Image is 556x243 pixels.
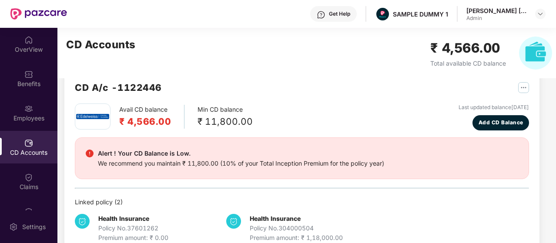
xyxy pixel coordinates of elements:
[86,150,94,157] img: svg+xml;base64,PHN2ZyBpZD0iRGFuZ2VyX2FsZXJ0IiBkYXRhLW5hbWU9IkRhbmdlciBhbGVydCIgeG1sbnM9Imh0dHA6Ly...
[317,10,325,19] img: svg+xml;base64,PHN2ZyBpZD0iSGVscC0zMngzMiIgeG1sbnM9Imh0dHA6Ly93d3cudzMub3JnLzIwMDAvc3ZnIiB3aWR0aD...
[250,223,343,233] div: Policy No. 304000504
[24,173,33,182] img: svg+xml;base64,PHN2ZyBpZD0iQ2xhaW0iIHhtbG5zPSJodHRwOi8vd3d3LnczLm9yZy8yMDAwL3N2ZyIgd2lkdGg9IjIwIi...
[393,10,448,18] div: SAMPLE DUMMY 1
[10,8,67,20] img: New Pazcare Logo
[119,105,184,129] div: Avail CD balance
[9,223,18,231] img: svg+xml;base64,PHN2ZyBpZD0iU2V0dGluZy0yMHgyMCIgeG1sbnM9Imh0dHA6Ly93d3cudzMub3JnLzIwMDAvc3ZnIiB3aW...
[329,10,350,17] div: Get Help
[459,103,529,112] div: Last updated balance [DATE]
[20,223,48,231] div: Settings
[98,148,384,159] div: Alert ! Your CD Balance is Low.
[537,10,544,17] img: svg+xml;base64,PHN2ZyBpZD0iRHJvcGRvd24tMzJ4MzIiIHhtbG5zPSJodHRwOi8vd3d3LnczLm9yZy8yMDAwL3N2ZyIgd2...
[479,119,523,127] span: Add CD Balance
[66,37,136,53] h2: CD Accounts
[430,38,506,58] h2: ₹ 4,566.00
[98,215,149,222] b: Health Insurance
[466,7,527,15] div: [PERSON_NAME] [PERSON_NAME]
[466,15,527,22] div: Admin
[430,60,506,67] span: Total available CD balance
[376,8,389,20] img: Pazcare_Alternative_logo-01-01.png
[98,233,168,243] div: Premium amount: ₹ 0.00
[24,70,33,79] img: svg+xml;base64,PHN2ZyBpZD0iQmVuZWZpdHMiIHhtbG5zPSJodHRwOi8vd3d3LnczLm9yZy8yMDAwL3N2ZyIgd2lkdGg9Ij...
[75,197,529,207] div: Linked policy ( 2 )
[98,223,168,233] div: Policy No. 37601262
[472,115,529,130] button: Add CD Balance
[226,214,241,229] img: svg+xml;base64,PHN2ZyB4bWxucz0iaHR0cDovL3d3dy53My5vcmcvMjAwMC9zdmciIHdpZHRoPSIzNCIgaGVpZ2h0PSIzNC...
[518,82,529,93] img: svg+xml;base64,PHN2ZyB4bWxucz0iaHR0cDovL3d3dy53My5vcmcvMjAwMC9zdmciIHdpZHRoPSIyNSIgaGVpZ2h0PSIyNS...
[250,215,301,222] b: Health Insurance
[250,233,343,243] div: Premium amount: ₹ 1,18,000.00
[24,139,33,147] img: svg+xml;base64,PHN2ZyBpZD0iQ0RfQWNjb3VudHMiIGRhdGEtbmFtZT0iQ0QgQWNjb3VudHMiIHhtbG5zPSJodHRwOi8vd3...
[198,105,253,129] div: Min CD balance
[24,104,33,113] img: svg+xml;base64,PHN2ZyBpZD0iRW1wbG95ZWVzIiB4bWxucz0iaHR0cDovL3d3dy53My5vcmcvMjAwMC9zdmciIHdpZHRoPS...
[24,207,33,216] img: svg+xml;base64,PHN2ZyBpZD0iQ2xhaW0iIHhtbG5zPSJodHRwOi8vd3d3LnczLm9yZy8yMDAwL3N2ZyIgd2lkdGg9IjIwIi...
[98,159,384,168] div: We recommend you maintain ₹ 11,800.00 (10% of your Total Inception Premium for the policy year)
[119,114,171,129] h2: ₹ 4,566.00
[519,37,552,70] img: svg+xml;base64,PHN2ZyB4bWxucz0iaHR0cDovL3d3dy53My5vcmcvMjAwMC9zdmciIHhtbG5zOnhsaW5rPSJodHRwOi8vd3...
[76,114,109,119] img: edel.png
[24,36,33,44] img: svg+xml;base64,PHN2ZyBpZD0iSG9tZSIgeG1sbnM9Imh0dHA6Ly93d3cudzMub3JnLzIwMDAvc3ZnIiB3aWR0aD0iMjAiIG...
[75,214,90,229] img: svg+xml;base64,PHN2ZyB4bWxucz0iaHR0cDovL3d3dy53My5vcmcvMjAwMC9zdmciIHdpZHRoPSIzNCIgaGVpZ2h0PSIzNC...
[75,80,162,95] h2: CD A/c - 1122446
[198,114,253,129] div: ₹ 11,800.00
